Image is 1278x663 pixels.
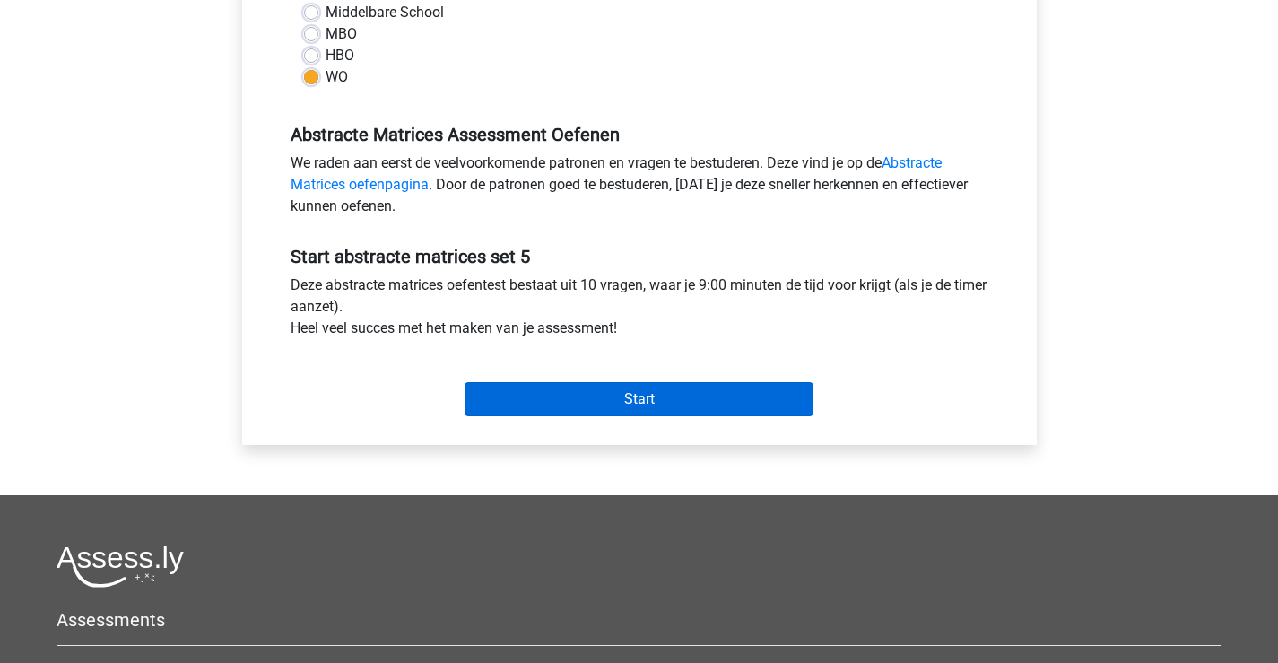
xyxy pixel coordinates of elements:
[277,153,1002,224] div: We raden aan eerst de veelvoorkomende patronen en vragen te bestuderen. Deze vind je op de . Door...
[326,2,444,23] label: Middelbare School
[326,66,348,88] label: WO
[326,23,357,45] label: MBO
[326,45,354,66] label: HBO
[465,382,813,416] input: Start
[57,545,184,588] img: Assessly logo
[291,124,988,145] h5: Abstracte Matrices Assessment Oefenen
[291,246,988,267] h5: Start abstracte matrices set 5
[57,609,1221,631] h5: Assessments
[277,275,1002,346] div: Deze abstracte matrices oefentest bestaat uit 10 vragen, waar je 9:00 minuten de tijd voor krijgt...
